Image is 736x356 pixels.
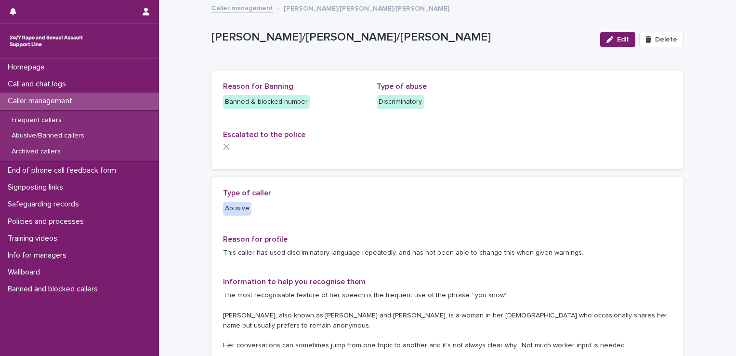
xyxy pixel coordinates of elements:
[617,36,629,43] span: Edit
[211,2,273,13] a: Caller management
[223,248,672,258] p: This caller has used discriminatory language repeatedly, and has not been able to change this whe...
[4,200,87,209] p: Safeguarding records
[223,278,366,286] span: Information to help you recognise them
[223,82,293,90] span: Reason for Banning
[8,31,85,51] img: rhQMoQhaT3yELyF149Cw
[4,96,80,106] p: Caller management
[4,63,53,72] p: Homepage
[639,32,683,47] button: Delete
[223,235,288,243] span: Reason for profile
[4,116,69,124] p: Frequent callers
[4,166,124,175] p: End of phone call feedback form
[4,80,74,89] p: Call and chat logs
[4,251,74,260] p: Info for managers
[4,217,92,226] p: Policies and processes
[4,268,48,277] p: Wallboard
[4,183,71,192] p: Signposting links
[284,2,449,13] p: [PERSON_NAME]/[PERSON_NAME]/[PERSON_NAME]
[223,202,251,216] div: Abusive
[377,82,427,90] span: Type of abuse
[4,132,92,140] p: Abusive/Banned callers
[211,30,592,44] p: [PERSON_NAME]/[PERSON_NAME]/[PERSON_NAME]
[4,285,105,294] p: Banned and blocked callers
[223,95,310,109] div: Banned & blocked number
[4,148,68,156] p: Archived callers
[655,36,677,43] span: Delete
[4,234,65,243] p: Training videos
[600,32,635,47] button: Edit
[223,131,305,138] span: Escalated to the police
[377,95,424,109] div: Discriminatory
[223,189,271,197] span: Type of caller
